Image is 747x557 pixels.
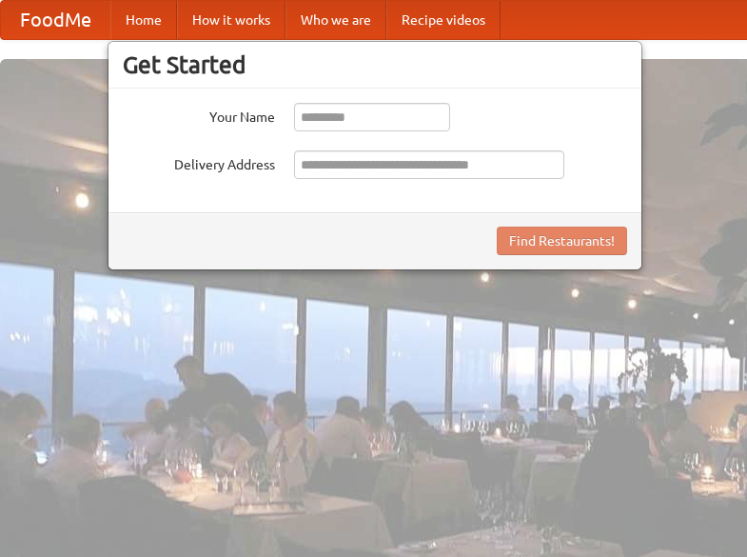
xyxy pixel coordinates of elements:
[285,1,386,39] a: Who we are
[110,1,177,39] a: Home
[497,227,627,255] button: Find Restaurants!
[123,103,275,127] label: Your Name
[123,150,275,174] label: Delivery Address
[123,50,627,79] h3: Get Started
[386,1,501,39] a: Recipe videos
[1,1,110,39] a: FoodMe
[177,1,285,39] a: How it works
